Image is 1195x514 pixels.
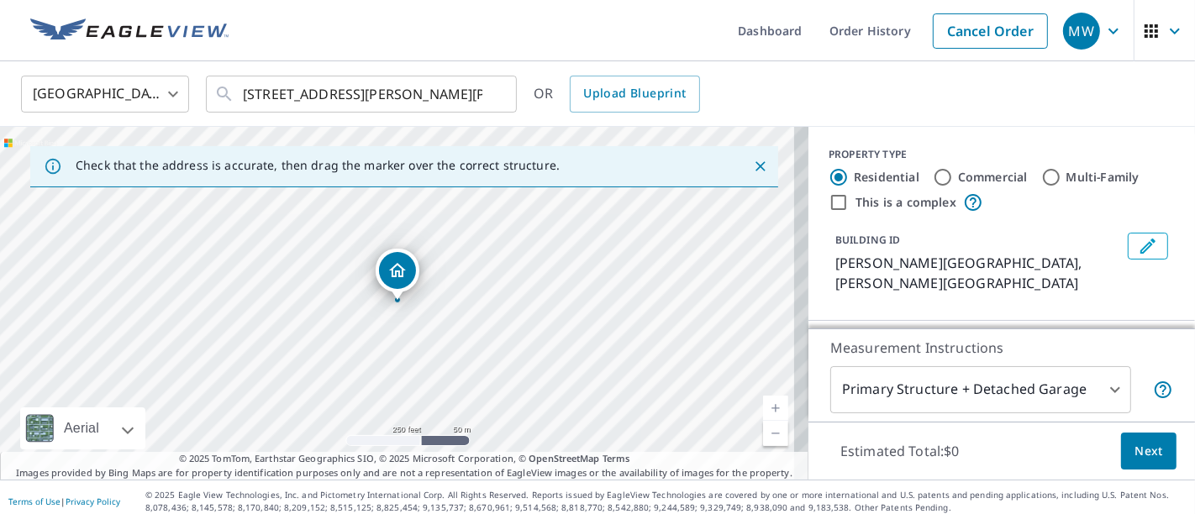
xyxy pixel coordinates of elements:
p: Measurement Instructions [830,338,1173,358]
div: OR [534,76,700,113]
button: Next [1121,433,1177,470]
button: Edit building 1 [1128,233,1168,260]
p: BUILDING ID [835,233,900,247]
label: Residential [854,169,919,186]
label: This is a complex [855,194,956,211]
span: © 2025 TomTom, Earthstar Geographics SIO, © 2025 Microsoft Corporation, © [179,452,630,466]
span: Your report will include the primary structure and a detached garage if one exists. [1153,380,1173,400]
div: Aerial [59,407,104,449]
a: Cancel Order [933,13,1048,49]
div: MW [1063,13,1100,50]
a: Privacy Policy [66,496,120,507]
input: Search by address or latitude-longitude [243,71,482,118]
div: [GEOGRAPHIC_DATA] [21,71,189,118]
a: OpenStreetMap [529,452,599,464]
span: Next [1134,441,1163,462]
button: Close [750,155,771,177]
label: Multi-Family [1066,169,1140,186]
a: Terms [603,452,630,464]
img: EV Logo [30,18,229,44]
div: Aerial [20,407,145,449]
div: Primary Structure + Detached Garage [830,366,1131,413]
p: [PERSON_NAME][GEOGRAPHIC_DATA], [PERSON_NAME][GEOGRAPHIC_DATA] [835,253,1121,293]
div: Dropped pin, building 1, Residential property, Warren Ave Norton Shores, MI 49441 [376,249,419,301]
span: Upload Blueprint [583,83,686,104]
a: Terms of Use [8,496,61,507]
div: PROPERTY TYPE [829,147,1175,162]
p: | [8,496,120,506]
p: Check that the address is accurate, then drag the marker over the correct structure. [76,158,560,173]
p: Estimated Total: $0 [827,433,973,469]
label: Commercial [958,169,1028,186]
a: Current Level 17, Zoom In [763,396,788,421]
a: Upload Blueprint [570,76,699,113]
a: Current Level 17, Zoom Out [763,421,788,446]
p: © 2025 Eagle View Technologies, Inc. and Pictometry International Corp. All Rights Reserved. Repo... [145,489,1187,514]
